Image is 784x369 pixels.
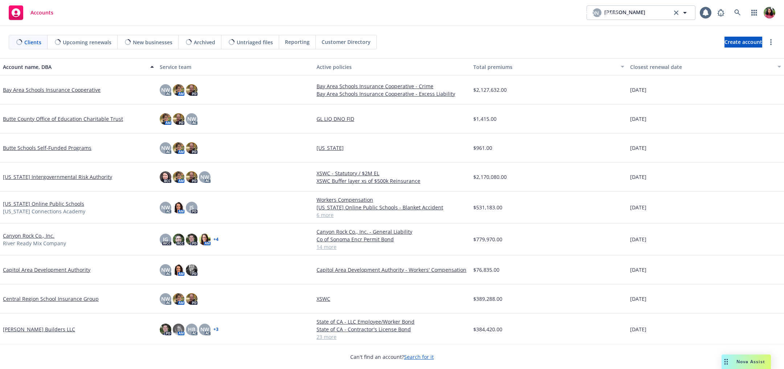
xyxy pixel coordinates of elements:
[160,63,311,71] div: Service team
[473,115,497,123] span: $1,415.00
[173,234,184,245] img: photo
[3,295,99,303] a: Central Region School Insurance Group
[317,63,467,71] div: Active policies
[199,234,211,245] img: photo
[630,86,646,94] span: [DATE]
[285,38,310,46] span: Reporting
[714,5,728,20] a: Report a Bug
[186,171,197,183] img: photo
[187,115,196,123] span: NW
[724,35,762,49] span: Create account
[173,84,184,96] img: photo
[3,115,123,123] a: Butte County Office of Education Charitable Trust
[577,9,618,17] span: [PERSON_NAME]
[317,318,467,325] a: State of CA - LLC Employee/Worker Bond
[630,325,646,333] span: [DATE]
[173,293,184,305] img: photo
[747,5,761,20] a: Switch app
[473,86,507,94] span: $2,127,632.00
[350,353,434,361] span: Can't find an account?
[317,295,467,303] a: XSWC
[317,144,467,152] a: [US_STATE]
[630,144,646,152] span: [DATE]
[161,266,170,274] span: NW
[630,266,646,274] span: [DATE]
[317,235,467,243] a: Co of Sonoma Encr Permit Bond
[189,204,194,211] span: JS
[317,211,467,219] a: 6 more
[173,324,184,335] img: photo
[161,86,170,94] span: NW
[630,115,646,123] span: [DATE]
[473,266,499,274] span: $76,835.00
[630,173,646,181] span: [DATE]
[736,358,765,365] span: Nova Assist
[722,354,731,369] div: Drag to move
[587,5,695,20] button: [PERSON_NAME][PERSON_NAME]clear selection
[161,204,170,211] span: NW
[627,58,784,75] button: Closest renewal date
[630,235,646,243] span: [DATE]
[724,37,762,48] a: Create account
[173,264,184,276] img: photo
[3,266,90,274] a: Capitol Area Development Authority
[317,177,467,185] a: XSWC Buffer layer xs of $500k Reinsurance
[3,325,75,333] a: [PERSON_NAME] Builders LLC
[186,84,197,96] img: photo
[160,113,171,125] img: photo
[317,196,467,204] a: Workers Compensation
[404,353,434,360] a: Search for it
[630,204,646,211] span: [DATE]
[3,208,85,215] span: [US_STATE] Connections Academy
[317,266,467,274] a: Capitol Area Development Authority - Workers' Compensation
[317,204,467,211] a: [US_STATE] Online Public Schools - Blanket Accident
[213,237,219,242] a: + 4
[3,86,101,94] a: Bay Area Schools Insurance Cooperative
[3,239,66,247] span: River Ready Mix Company
[63,38,111,46] span: Upcoming renewals
[3,200,84,208] a: [US_STATE] Online Public Schools
[630,295,646,303] span: [DATE]
[237,38,273,46] span: Untriaged files
[322,38,371,46] span: Customer Directory
[186,142,197,154] img: photo
[314,58,470,75] button: Active policies
[470,58,627,75] button: Total premiums
[764,7,775,19] img: photo
[317,325,467,333] a: State of CA - Contractor's License Bond
[161,144,170,152] span: NW
[6,3,56,23] a: Accounts
[133,38,172,46] span: New businesses
[722,354,771,369] button: Nova Assist
[173,171,184,183] img: photo
[186,234,197,245] img: photo
[317,115,467,123] a: GL LIQ DNO FID
[473,295,502,303] span: $389,288.00
[767,38,775,46] a: more
[3,144,91,152] a: Butte Schools Self-Funded Programs
[200,325,209,333] span: NW
[24,38,41,46] span: Clients
[473,204,502,211] span: $531,183.00
[473,235,502,243] span: $779,970.00
[473,325,502,333] span: $384,420.00
[213,327,219,332] a: + 3
[173,142,184,154] img: photo
[160,324,171,335] img: photo
[3,232,54,239] a: Canyon Rock Co., Inc.
[186,293,197,305] img: photo
[630,63,773,71] div: Closest renewal date
[200,173,209,181] span: NW
[473,63,616,71] div: Total premiums
[672,8,681,17] a: clear selection
[161,295,170,303] span: NW
[3,173,112,181] a: [US_STATE] Intergovernmental Risk Authority
[157,58,314,75] button: Service team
